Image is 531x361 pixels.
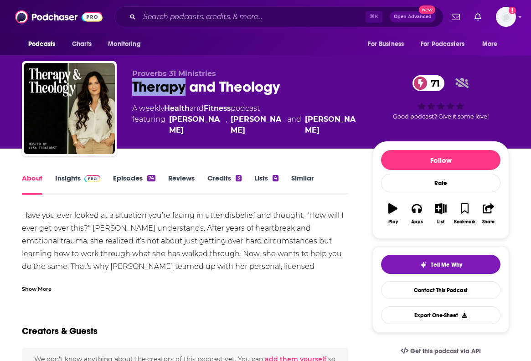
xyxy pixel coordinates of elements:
div: Bookmark [454,219,475,225]
a: Fitness [204,104,231,113]
button: Open AdvancedNew [390,11,436,22]
button: open menu [22,36,67,53]
span: Logged in as sarahhallprinc [496,7,516,27]
button: open menu [102,36,152,53]
span: Get this podcast via API [410,347,481,355]
a: Lists4 [254,174,278,195]
button: Apps [405,197,428,230]
button: Share [477,197,500,230]
a: [PERSON_NAME] [231,114,284,136]
span: Tell Me Why [431,261,462,268]
div: Apps [411,219,423,225]
div: Search podcasts, credits, & more... [114,6,443,27]
div: 74 [147,175,155,181]
a: Reviews [168,174,195,195]
svg: Add a profile image [509,7,516,14]
span: 71 [422,75,444,91]
img: Podchaser - Follow, Share and Rate Podcasts [15,8,103,26]
img: Podchaser Pro [84,175,100,182]
div: List [437,219,444,225]
a: Show notifications dropdown [471,9,485,25]
a: About [22,174,42,195]
button: Export One-Sheet [381,306,500,324]
span: More [482,38,498,51]
a: Health [164,104,190,113]
a: Show notifications dropdown [448,9,464,25]
span: and [190,104,204,113]
button: List [429,197,453,230]
a: Contact This Podcast [381,281,500,299]
button: tell me why sparkleTell Me Why [381,255,500,274]
span: ⌘ K [366,11,382,23]
span: Open Advanced [394,15,432,19]
div: Play [388,219,398,225]
span: Proverbs 31 Ministries [132,69,216,78]
button: Bookmark [453,197,476,230]
span: Charts [72,38,92,51]
button: Follow [381,150,500,170]
a: [PERSON_NAME] [169,114,222,136]
a: 71 [412,75,444,91]
img: Therapy and Theology [24,63,115,154]
div: 71Good podcast? Give it some love! [372,69,509,126]
button: Show profile menu [496,7,516,27]
button: open menu [415,36,478,53]
div: A weekly podcast [132,103,358,136]
div: 3 [236,175,241,181]
div: Rate [381,174,500,192]
h2: Creators & Guests [22,325,98,337]
a: [PERSON_NAME] [305,114,358,136]
span: and [287,114,301,136]
img: User Profile [496,7,516,27]
span: For Podcasters [421,38,464,51]
a: Credits3 [207,174,241,195]
button: Play [381,197,405,230]
a: Similar [291,174,314,195]
button: open menu [361,36,415,53]
span: Podcasts [28,38,55,51]
span: For Business [368,38,404,51]
span: Monitoring [108,38,140,51]
button: open menu [476,36,509,53]
div: Have you ever looked at a situation you’re facing in utter disbelief and thought, "How will I eve... [22,209,348,337]
a: Episodes74 [113,174,155,195]
div: Share [482,219,495,225]
span: New [419,5,435,14]
input: Search podcasts, credits, & more... [139,10,366,24]
div: 4 [273,175,278,181]
span: featuring [132,114,358,136]
img: tell me why sparkle [420,261,427,268]
a: Charts [66,36,97,53]
a: InsightsPodchaser Pro [55,174,100,195]
span: , [226,114,227,136]
span: Good podcast? Give it some love! [393,113,489,120]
